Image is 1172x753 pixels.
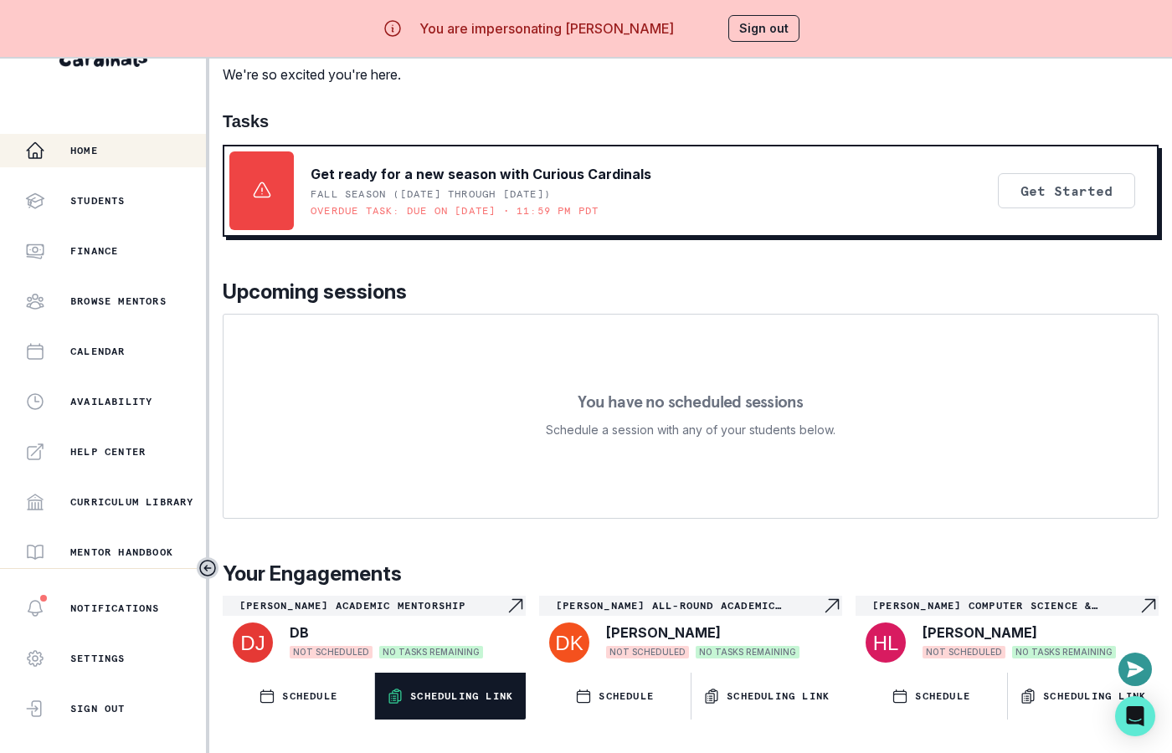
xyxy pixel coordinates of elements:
button: Sign out [728,15,799,42]
p: Fall Season ([DATE] through [DATE]) [311,187,551,201]
button: Scheduling Link [1008,673,1159,720]
svg: Navigate to engagement page [1139,596,1159,616]
svg: Navigate to engagement page [506,596,526,616]
p: SCHEDULE [915,689,970,703]
span: NO TASKS REMAINING [379,646,483,658]
p: Calendar [70,345,126,358]
p: [PERSON_NAME] Academic Mentorship [239,599,506,612]
p: Schedule a session with any of your students below. [546,420,835,440]
p: Get ready for a new season with Curious Cardinals [311,164,651,184]
p: Settings [70,652,126,665]
p: Upcoming sessions [223,277,1159,307]
p: Mentor Handbook [70,546,173,559]
span: NOT SCHEDULED [923,646,1005,658]
p: Your Engagements [223,559,1159,589]
img: svg [549,622,589,663]
p: Finance [70,244,118,258]
button: Get Started [998,173,1135,208]
button: SCHEDULE [539,673,691,720]
p: Scheduling Link [410,689,513,703]
a: [PERSON_NAME] Academic MentorshipNavigate to engagement pageDBNOT SCHEDULEDNO TASKS REMAINING [223,596,526,666]
p: SCHEDULE [282,689,337,703]
a: [PERSON_NAME] All-Round Academic MentorshipNavigate to engagement page[PERSON_NAME]NOT SCHEDULEDN... [539,596,842,666]
p: Overdue task: Due on [DATE] • 11:59 PM PDT [311,204,599,218]
p: You are impersonating [PERSON_NAME] [419,18,674,38]
p: [PERSON_NAME] [606,622,721,643]
h1: Tasks [223,111,1159,131]
svg: Navigate to engagement page [822,596,842,616]
p: Scheduling Link [1043,689,1146,703]
span: NOT SCHEDULED [290,646,373,658]
img: svg [233,622,273,663]
p: Scheduling Link [727,689,830,703]
p: [PERSON_NAME] All-Round Academic Mentorship [556,599,822,612]
p: Browse Mentors [70,295,167,308]
p: Home [70,144,98,157]
button: Scheduling Link [375,673,527,720]
p: Availability [70,395,152,408]
p: DB [290,622,309,643]
p: [PERSON_NAME] Computer Science & Coding 1-to-1-course [872,599,1139,612]
img: svg [866,622,906,663]
span: NO TASKS REMAINING [696,646,799,658]
p: SCHEDULE [599,689,654,703]
p: We're so excited you're here. [223,64,420,85]
button: Open or close messaging widget [1118,653,1152,686]
p: [PERSON_NAME] [923,622,1037,643]
p: You have no scheduled sessions [578,393,803,410]
span: NOT SCHEDULED [606,646,689,658]
button: SCHEDULE [223,673,374,720]
p: Notifications [70,602,160,615]
button: Scheduling Link [691,673,843,720]
p: Sign Out [70,702,126,715]
p: Help Center [70,445,146,458]
a: [PERSON_NAME] Computer Science & Coding 1-to-1-courseNavigate to engagement page[PERSON_NAME]NOT ... [856,596,1159,666]
button: SCHEDULE [856,673,1007,720]
span: NO TASKS REMAINING [1012,646,1116,658]
p: Students [70,194,126,207]
button: Toggle sidebar [197,557,218,579]
div: Open Intercom Messenger [1115,696,1155,736]
p: Curriculum Library [70,495,194,509]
